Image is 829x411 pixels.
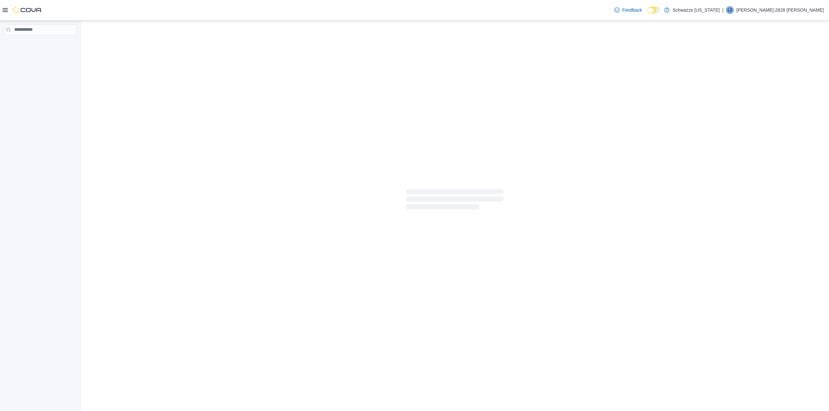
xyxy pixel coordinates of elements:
[4,36,76,52] nav: Complex example
[612,4,644,17] a: Feedback
[622,7,642,13] span: Feedback
[13,7,42,13] img: Cova
[647,7,661,14] input: Dark Mode
[726,6,734,14] div: Lizzette-2828 Marquez
[736,6,824,14] p: [PERSON_NAME]-2828 [PERSON_NAME]
[673,6,720,14] p: Schwazze [US_STATE]
[722,6,723,14] p: |
[728,6,732,14] span: L2
[406,190,504,211] span: Loading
